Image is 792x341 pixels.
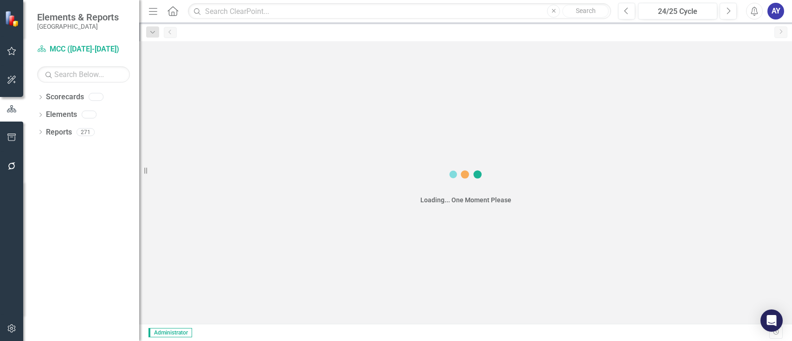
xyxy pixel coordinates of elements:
[576,7,596,14] span: Search
[148,328,192,337] span: Administrator
[77,128,95,136] div: 271
[46,127,72,138] a: Reports
[37,44,130,55] a: MCC ([DATE]-[DATE])
[420,195,511,205] div: Loading... One Moment Please
[5,11,21,27] img: ClearPoint Strategy
[562,5,609,18] button: Search
[188,3,611,19] input: Search ClearPoint...
[37,23,119,30] small: [GEOGRAPHIC_DATA]
[37,12,119,23] span: Elements & Reports
[638,3,717,19] button: 24/25 Cycle
[641,6,714,17] div: 24/25 Cycle
[767,3,784,19] button: AY
[37,66,130,83] input: Search Below...
[46,109,77,120] a: Elements
[46,92,84,103] a: Scorecards
[760,309,783,332] div: Open Intercom Messenger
